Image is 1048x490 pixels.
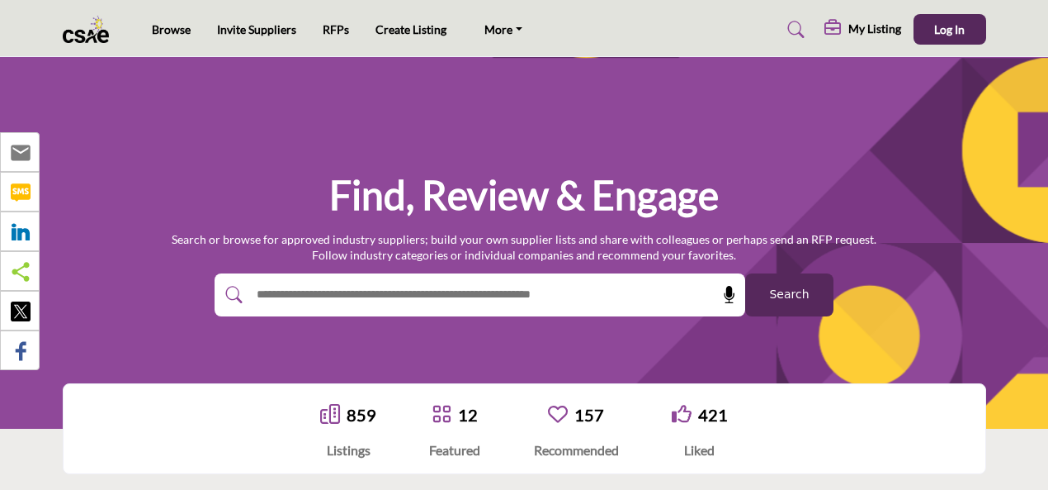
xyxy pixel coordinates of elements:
a: 421 [698,405,728,425]
h1: Find, Review & Engage [329,169,719,221]
a: 12 [458,405,478,425]
a: 157 [574,405,604,425]
div: Liked [672,440,728,460]
a: Go to Featured [432,404,451,426]
a: Invite Suppliers [217,22,296,36]
a: 859 [347,405,376,425]
div: Recommended [534,440,619,460]
p: Search or browse for approved industry suppliers; build your own supplier lists and share with co... [172,231,876,264]
a: More [473,18,534,41]
button: Search [745,274,833,316]
a: RFPs [323,22,349,36]
div: My Listing [824,20,901,40]
i: Go to Liked [672,404,692,424]
h5: My Listing [848,21,901,36]
a: Search [772,17,815,43]
a: Browse [152,22,191,36]
div: Featured [429,440,480,460]
button: Log In [913,14,986,45]
img: Site Logo [63,16,118,43]
span: Log In [934,22,965,36]
a: Create Listing [375,22,446,36]
div: Listings [320,440,376,460]
a: Go to Recommended [548,404,568,426]
span: Search [769,286,809,303]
